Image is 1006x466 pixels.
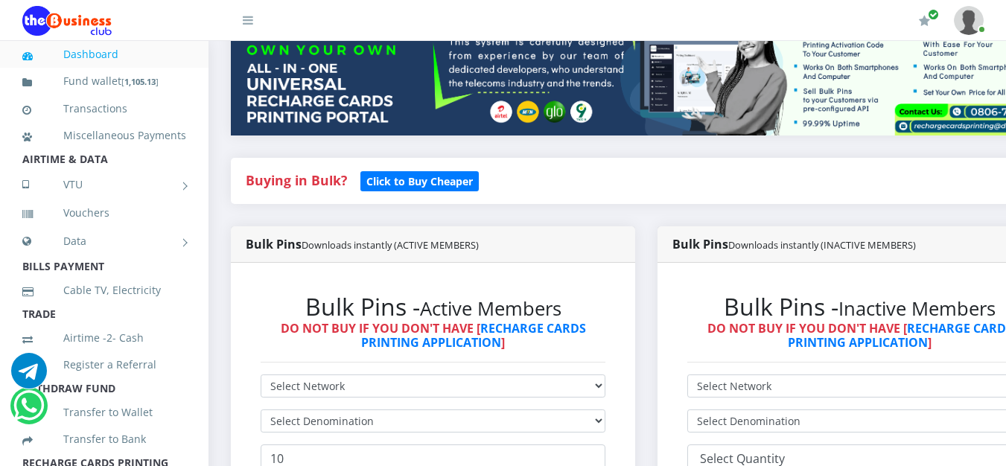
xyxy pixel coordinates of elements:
[954,6,984,35] img: User
[22,321,186,355] a: Airtime -2- Cash
[302,238,479,252] small: Downloads instantly (ACTIVE MEMBERS)
[22,92,186,126] a: Transactions
[22,166,186,203] a: VTU
[246,236,479,252] strong: Bulk Pins
[22,395,186,430] a: Transfer to Wallet
[246,171,347,189] strong: Buying in Bulk?
[22,6,112,36] img: Logo
[361,320,586,351] a: RECHARGE CARDS PRINTING APPLICATION
[838,296,996,322] small: Inactive Members
[360,171,479,189] a: Click to Buy Cheaper
[261,293,605,321] h2: Bulk Pins -
[728,238,916,252] small: Downloads instantly (INACTIVE MEMBERS)
[22,422,186,456] a: Transfer to Bank
[420,296,561,322] small: Active Members
[22,118,186,153] a: Miscellaneous Payments
[121,76,159,87] small: [ ]
[22,64,186,99] a: Fund wallet[1,105.13]
[928,9,939,20] span: Renew/Upgrade Subscription
[281,320,586,351] strong: DO NOT BUY IF YOU DON'T HAVE [ ]
[22,196,186,230] a: Vouchers
[22,37,186,71] a: Dashboard
[919,15,930,27] i: Renew/Upgrade Subscription
[11,364,47,389] a: Chat for support
[124,76,156,87] b: 1,105.13
[22,273,186,307] a: Cable TV, Electricity
[22,223,186,260] a: Data
[366,174,473,188] b: Click to Buy Cheaper
[22,348,186,382] a: Register a Referral
[13,399,44,424] a: Chat for support
[672,236,916,252] strong: Bulk Pins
